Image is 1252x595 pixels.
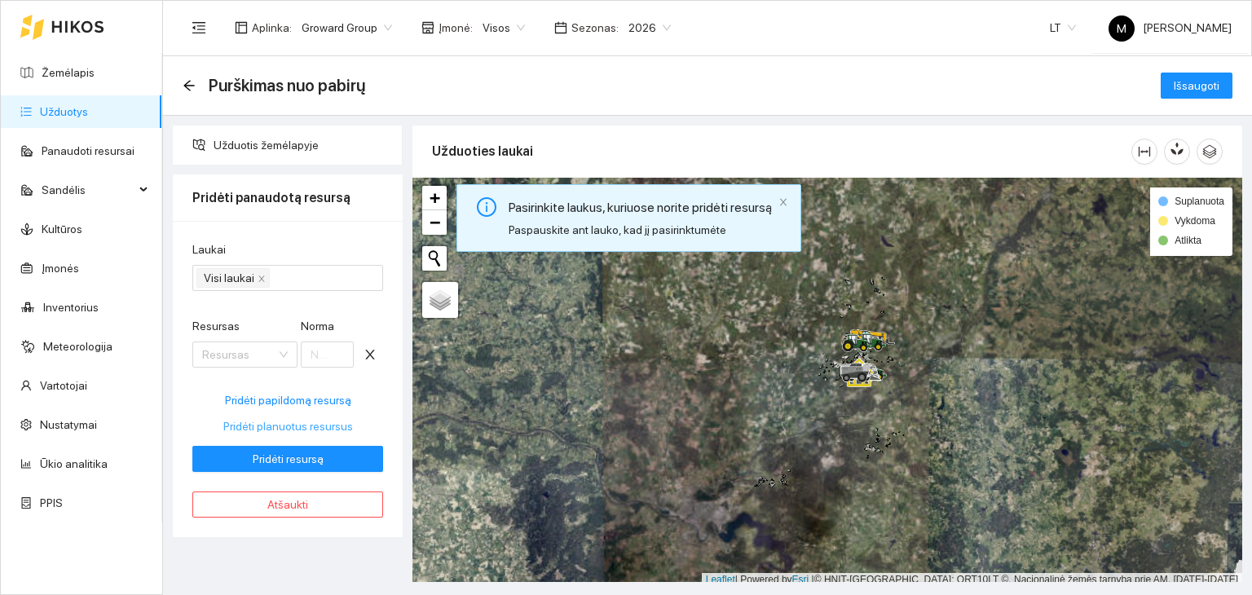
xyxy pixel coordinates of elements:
[192,241,226,258] label: Laukai
[252,19,292,37] span: Aplinka :
[1131,139,1157,165] button: column-width
[422,186,447,210] a: Zoom in
[702,573,1242,587] div: | Powered by © HNIT-[GEOGRAPHIC_DATA]; ORT10LT ©, Nacionalinė žemės tarnyba prie AM, [DATE]-[DATE]
[301,318,334,335] label: Norma
[40,379,87,392] a: Vartotojai
[209,73,365,99] span: Purškimas nuo pabirų
[1117,15,1126,42] span: M
[571,19,619,37] span: Sezonas :
[778,197,788,207] span: close
[214,129,390,161] span: Užduotis žemėlapyje
[235,21,248,34] span: layout
[192,446,383,472] button: Pridėti resursą
[192,318,240,335] label: Resursas
[357,342,383,368] button: close
[225,391,351,409] span: Pridėti papildomą resursą
[1175,235,1201,246] span: Atlikta
[192,387,383,413] button: Pridėti papildomą resursą
[554,21,567,34] span: calendar
[430,212,440,232] span: −
[42,174,134,206] span: Sandėlis
[1175,196,1224,207] span: Suplanuota
[42,223,82,236] a: Kultūros
[421,21,434,34] span: shop
[204,269,254,287] span: Visi laukai
[40,457,108,470] a: Ūkio analitika
[1050,15,1076,40] span: LT
[432,128,1131,174] div: Užduoties laukai
[267,496,308,513] span: Atšaukti
[477,197,496,217] span: info-circle
[812,574,814,585] span: |
[202,342,276,367] input: Resursas
[223,417,353,435] span: Pridėti planuotus resursus
[302,15,392,40] span: Groward Group
[792,574,809,585] a: Esri
[253,450,324,468] span: Pridėti resursą
[439,19,473,37] span: Įmonė :
[422,282,458,318] a: Layers
[1175,215,1215,227] span: Vykdoma
[706,574,735,585] a: Leaflet
[1174,77,1219,95] span: Išsaugoti
[422,246,447,271] button: Initiate a new search
[628,15,671,40] span: 2026
[192,174,383,221] div: Pridėti panaudotą resursą
[183,79,196,92] span: arrow-left
[430,187,440,208] span: +
[40,418,97,431] a: Nustatymai
[192,413,383,439] button: Pridėti planuotus resursus
[40,105,88,118] a: Užduotys
[358,348,382,361] span: close
[301,342,354,368] input: Norma
[42,144,134,157] a: Panaudoti resursai
[509,221,772,239] div: Paspauskite ant lauko, kad jį pasirinktumėte
[192,491,383,518] button: Atšaukti
[483,15,525,40] span: Visos
[778,197,788,208] button: close
[40,496,63,509] a: PPIS
[509,197,772,218] div: Pasirinkite laukus, kuriuose norite pridėti resursą
[42,66,95,79] a: Žemėlapis
[1109,21,1232,34] span: [PERSON_NAME]
[1161,73,1232,99] button: Išsaugoti
[422,210,447,235] a: Zoom out
[42,262,79,275] a: Įmonės
[258,275,266,284] span: close
[192,20,206,35] span: menu-fold
[43,340,112,353] a: Meteorologija
[196,268,270,288] span: Visi laukai
[1132,145,1157,158] span: column-width
[183,11,215,44] button: menu-fold
[43,301,99,314] a: Inventorius
[183,79,196,93] div: Atgal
